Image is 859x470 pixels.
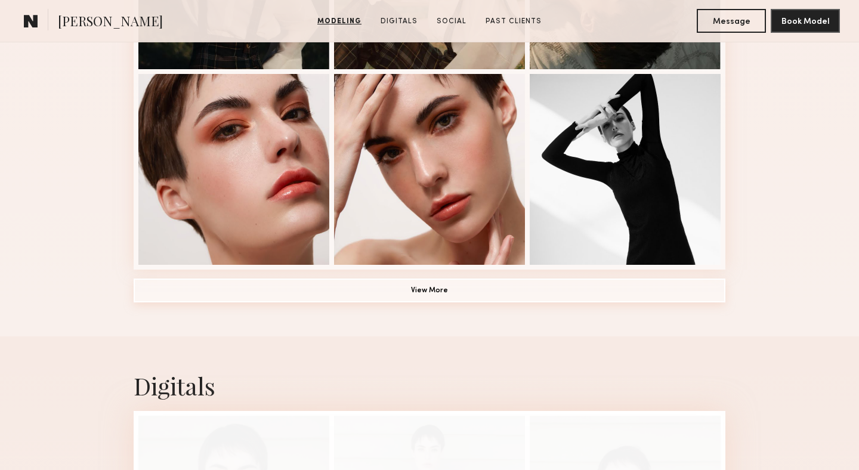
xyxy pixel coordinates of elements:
[134,370,725,401] div: Digitals
[771,16,840,26] a: Book Model
[134,279,725,302] button: View More
[313,16,366,27] a: Modeling
[58,12,163,33] span: [PERSON_NAME]
[697,9,766,33] button: Message
[771,9,840,33] button: Book Model
[376,16,422,27] a: Digitals
[432,16,471,27] a: Social
[481,16,546,27] a: Past Clients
